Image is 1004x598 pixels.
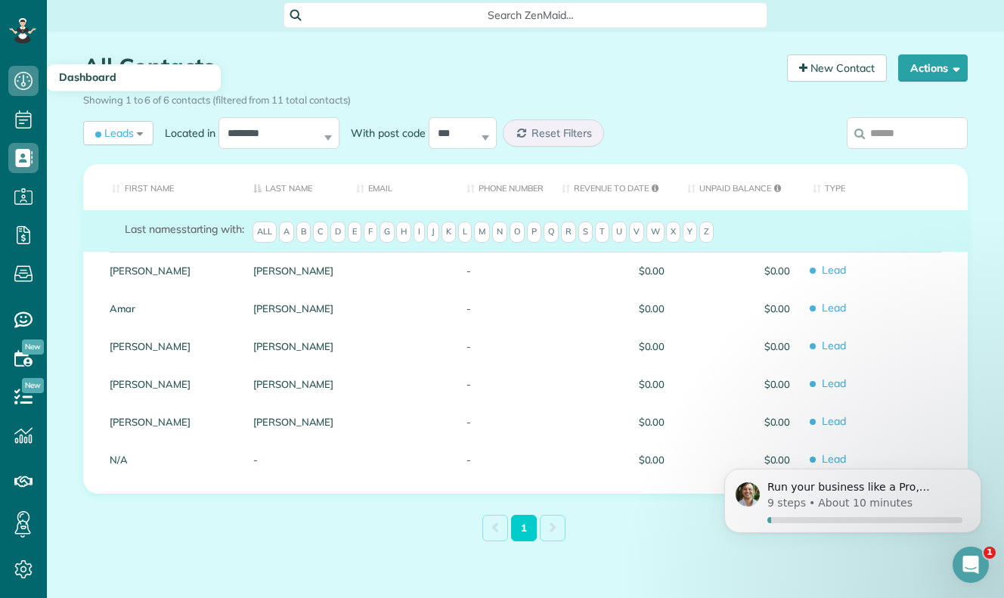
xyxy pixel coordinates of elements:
a: [PERSON_NAME] [110,379,231,389]
span: $0.00 [562,303,665,314]
span: $0.00 [562,417,665,427]
span: Lead [813,295,956,321]
span: I [414,222,425,243]
span: E [348,222,361,243]
span: Lead [813,257,956,284]
span: Dashboard [59,70,116,84]
span: $0.00 [687,303,790,314]
div: - [455,327,550,365]
span: $0.00 [687,454,790,465]
div: Showing 1 to 6 of 6 contacts (filtered from 11 total contacts) [83,87,968,107]
span: A [279,222,294,243]
span: $0.00 [687,265,790,276]
span: Q [544,222,559,243]
span: C [313,222,328,243]
span: X [666,222,680,243]
th: Type: activate to sort column ascending [801,164,968,210]
th: Last Name: activate to sort column descending [242,164,346,210]
span: All [253,222,277,243]
span: Last names [125,222,181,236]
a: [PERSON_NAME] [253,417,334,427]
span: 1 [984,547,996,559]
a: New Contact [787,54,887,82]
a: [PERSON_NAME] [110,265,231,276]
a: [PERSON_NAME] [110,417,231,427]
th: Revenue to Date: activate to sort column ascending [550,164,676,210]
span: New [22,378,44,393]
label: starting with: [125,222,244,237]
div: - [455,365,550,403]
span: Y [683,222,697,243]
a: - [253,454,334,465]
span: W [646,222,665,243]
a: [PERSON_NAME] [253,379,334,389]
a: [PERSON_NAME] [110,341,231,352]
span: B [296,222,311,243]
iframe: Intercom notifications message [702,451,1004,557]
span: V [629,222,644,243]
span: L [458,222,472,243]
button: Actions [898,54,968,82]
a: [PERSON_NAME] [253,265,334,276]
span: J [427,222,439,243]
span: T [595,222,609,243]
h1: All Contacts [83,54,776,79]
a: [PERSON_NAME] [253,341,334,352]
label: With post code [339,125,429,141]
span: S [578,222,593,243]
th: First Name: activate to sort column ascending [83,164,242,210]
span: $0.00 [562,265,665,276]
span: Lead [813,333,956,359]
span: U [612,222,627,243]
span: $0.00 [687,417,790,427]
span: Lead [813,446,956,473]
div: - [455,290,550,327]
th: Unpaid Balance: activate to sort column ascending [676,164,801,210]
span: $0.00 [562,454,665,465]
span: $0.00 [687,341,790,352]
span: H [396,222,411,243]
span: $0.00 [562,341,665,352]
span: Z [699,222,714,243]
span: Lead [813,408,956,435]
span: N [492,222,507,243]
th: Phone number: activate to sort column ascending [455,164,550,210]
span: M [474,222,490,243]
label: Located in [153,125,218,141]
span: $0.00 [687,379,790,389]
div: - [455,403,550,441]
div: - [455,252,550,290]
iframe: Intercom live chat [953,547,989,583]
a: 1 [511,515,537,541]
span: O [510,222,525,243]
span: Reset Filters [531,126,593,140]
span: D [330,222,346,243]
span: New [22,339,44,355]
a: [PERSON_NAME] [253,303,334,314]
span: F [364,222,377,243]
span: $0.00 [562,379,665,389]
span: R [561,222,576,243]
span: Lead [813,370,956,397]
span: P [527,222,541,243]
a: N/A [110,454,231,465]
span: Leads [92,125,134,141]
th: Email: activate to sort column ascending [345,164,455,210]
span: K [442,222,456,243]
a: Amar [110,303,231,314]
span: G [380,222,395,243]
div: - [455,441,550,479]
